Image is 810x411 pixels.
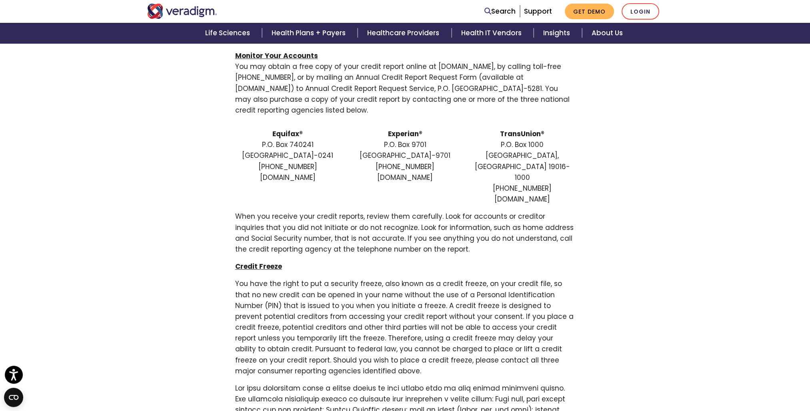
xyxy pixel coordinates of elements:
div: P.O. Box 9701 [GEOGRAPHIC_DATA]-9701 [PHONE_NUMBER] [DOMAIN_NAME] [346,122,464,211]
strong: Attachment A: Additional Information on Protecting Your Information [281,34,529,43]
img: Veradigm logo [147,4,217,19]
iframe: Drift Chat Widget [657,354,800,401]
div: P.O. Box 740241 [GEOGRAPHIC_DATA]-0241 [PHONE_NUMBER] [DOMAIN_NAME] [229,122,346,211]
strong: Experian® [388,129,422,139]
strong: Equifax® [272,129,303,139]
p: You may obtain a free copy of your credit report online at [DOMAIN_NAME], by calling toll-free [P... [235,50,575,116]
a: About Us [582,23,632,43]
a: Login [622,3,659,20]
a: Health Plans + Payers [262,23,358,43]
u: Credit Freeze [235,262,282,271]
strong: TransUnion® [500,129,544,139]
a: Life Sciences [196,23,262,43]
u: Monitor Your Accounts [235,51,318,60]
a: Health IT Vendors [452,23,534,43]
a: Healthcare Providers [358,23,451,43]
a: Insights [534,23,582,43]
p: When you receive your credit reports, review them carefully. Look for accounts or creditor inquir... [235,211,575,255]
div: P.O. Box 1000 [GEOGRAPHIC_DATA], [GEOGRAPHIC_DATA] 19016-1000 [PHONE_NUMBER] [DOMAIN_NAME] [464,122,581,211]
a: Support [524,6,552,16]
a: Search [484,6,516,17]
button: Open CMP widget [4,388,23,407]
a: Get Demo [565,4,614,19]
p: You have the right to put a security freeze, also known as a credit freeze, on your credit file, ... [235,278,575,377]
